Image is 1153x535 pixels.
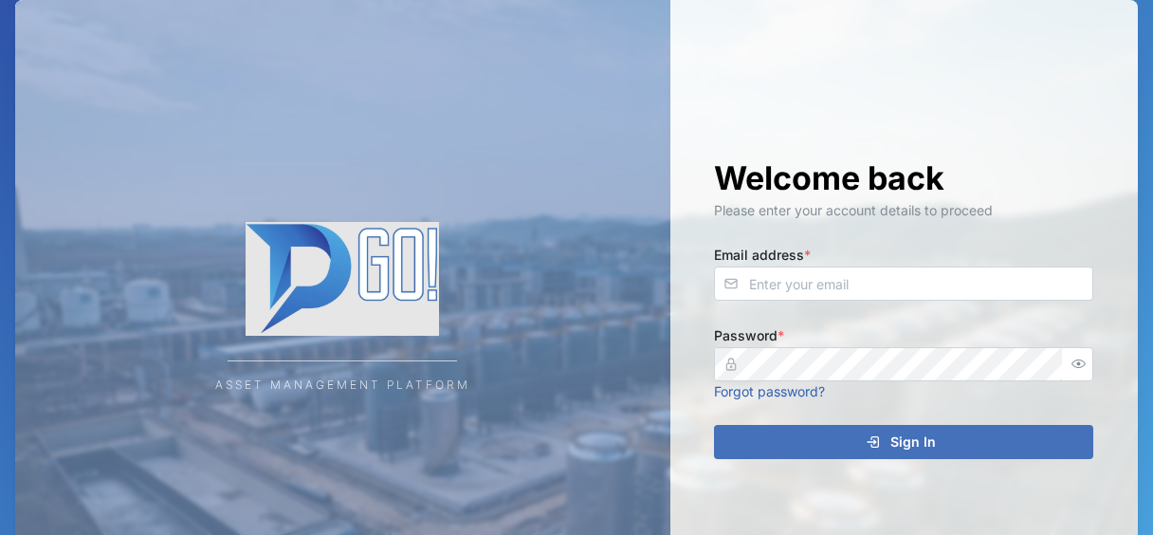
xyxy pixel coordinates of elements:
[890,426,936,458] span: Sign In
[714,325,784,346] label: Password
[215,377,470,395] div: Asset Management Platform
[714,425,1093,459] button: Sign In
[714,383,825,399] a: Forgot password?
[714,245,811,266] label: Email address
[153,222,532,336] img: Company Logo
[714,267,1093,301] input: Enter your email
[714,200,1093,221] div: Please enter your account details to proceed
[714,157,1093,199] h1: Welcome back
